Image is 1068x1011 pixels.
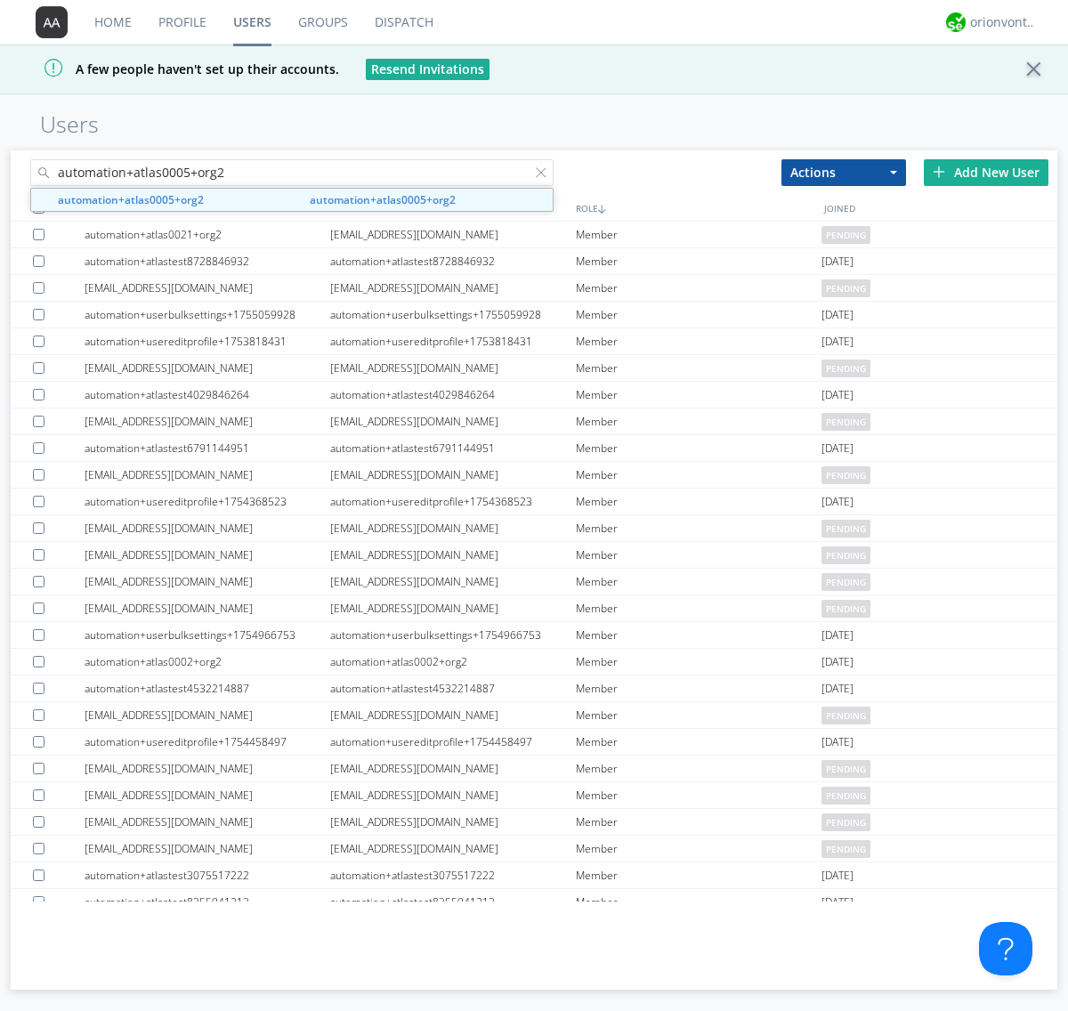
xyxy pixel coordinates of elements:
[821,413,870,431] span: pending
[933,166,945,178] img: plus.svg
[330,889,576,915] div: automation+atlastest8355941213
[30,159,554,186] input: Search users
[821,707,870,724] span: pending
[85,275,330,301] div: [EMAIL_ADDRESS][DOMAIN_NAME]
[821,328,854,355] span: [DATE]
[11,515,1057,542] a: [EMAIL_ADDRESS][DOMAIN_NAME][EMAIL_ADDRESS][DOMAIN_NAME]Memberpending
[821,622,854,649] span: [DATE]
[330,248,576,274] div: automation+atlastest8728846932
[85,675,330,701] div: automation+atlastest4532214887
[85,862,330,888] div: automation+atlastest3075517222
[576,248,821,274] div: Member
[330,756,576,781] div: [EMAIL_ADDRESS][DOMAIN_NAME]
[330,862,576,888] div: automation+atlastest3075517222
[970,13,1037,31] div: orionvontas+atlas+automation+org2
[11,408,1057,435] a: [EMAIL_ADDRESS][DOMAIN_NAME][EMAIL_ADDRESS][DOMAIN_NAME]Memberpending
[11,595,1057,622] a: [EMAIL_ADDRESS][DOMAIN_NAME][EMAIL_ADDRESS][DOMAIN_NAME]Memberpending
[11,862,1057,889] a: automation+atlastest3075517222automation+atlastest3075517222Member[DATE]
[576,275,821,301] div: Member
[366,59,489,80] button: Resend Invitations
[11,435,1057,462] a: automation+atlastest6791144951automation+atlastest6791144951Member[DATE]
[85,569,330,594] div: [EMAIL_ADDRESS][DOMAIN_NAME]
[576,435,821,461] div: Member
[310,192,456,207] strong: automation+atlas0005+org2
[576,408,821,434] div: Member
[11,462,1057,489] a: [EMAIL_ADDRESS][DOMAIN_NAME][EMAIL_ADDRESS][DOMAIN_NAME]Memberpending
[11,836,1057,862] a: [EMAIL_ADDRESS][DOMAIN_NAME][EMAIL_ADDRESS][DOMAIN_NAME]Memberpending
[576,729,821,755] div: Member
[821,520,870,538] span: pending
[821,573,870,591] span: pending
[946,12,966,32] img: 29d36aed6fa347d5a1537e7736e6aa13
[571,195,820,221] div: ROLE
[85,542,330,568] div: [EMAIL_ADDRESS][DOMAIN_NAME]
[821,649,854,675] span: [DATE]
[821,382,854,408] span: [DATE]
[576,809,821,835] div: Member
[821,279,870,297] span: pending
[330,382,576,408] div: automation+atlastest4029846264
[576,222,821,247] div: Member
[330,435,576,461] div: automation+atlastest6791144951
[821,729,854,756] span: [DATE]
[576,382,821,408] div: Member
[11,382,1057,408] a: automation+atlastest4029846264automation+atlastest4029846264Member[DATE]
[821,546,870,564] span: pending
[11,889,1057,916] a: automation+atlastest8355941213automation+atlastest8355941213Member[DATE]
[11,222,1057,248] a: automation+atlas0021+org2[EMAIL_ADDRESS][DOMAIN_NAME]Memberpending
[11,702,1057,729] a: [EMAIL_ADDRESS][DOMAIN_NAME][EMAIL_ADDRESS][DOMAIN_NAME]Memberpending
[821,600,870,618] span: pending
[11,569,1057,595] a: [EMAIL_ADDRESS][DOMAIN_NAME][EMAIL_ADDRESS][DOMAIN_NAME]Memberpending
[11,675,1057,702] a: automation+atlastest4532214887automation+atlastest4532214887Member[DATE]
[576,862,821,888] div: Member
[11,355,1057,382] a: [EMAIL_ADDRESS][DOMAIN_NAME][EMAIL_ADDRESS][DOMAIN_NAME]Memberpending
[85,408,330,434] div: [EMAIL_ADDRESS][DOMAIN_NAME]
[11,275,1057,302] a: [EMAIL_ADDRESS][DOMAIN_NAME][EMAIL_ADDRESS][DOMAIN_NAME]Memberpending
[821,466,870,484] span: pending
[330,595,576,621] div: [EMAIL_ADDRESS][DOMAIN_NAME]
[576,649,821,675] div: Member
[821,889,854,916] span: [DATE]
[330,649,576,675] div: automation+atlas0002+org2
[85,355,330,381] div: [EMAIL_ADDRESS][DOMAIN_NAME]
[85,729,330,755] div: automation+usereditprofile+1754458497
[924,159,1048,186] div: Add New User
[85,809,330,835] div: [EMAIL_ADDRESS][DOMAIN_NAME]
[576,328,821,354] div: Member
[821,862,854,889] span: [DATE]
[85,836,330,861] div: [EMAIL_ADDRESS][DOMAIN_NAME]
[85,462,330,488] div: [EMAIL_ADDRESS][DOMAIN_NAME]
[11,489,1057,515] a: automation+usereditprofile+1754368523automation+usereditprofile+1754368523Member[DATE]
[330,222,576,247] div: [EMAIL_ADDRESS][DOMAIN_NAME]
[85,328,330,354] div: automation+usereditprofile+1753818431
[821,489,854,515] span: [DATE]
[576,515,821,541] div: Member
[11,328,1057,355] a: automation+usereditprofile+1753818431automation+usereditprofile+1753818431Member[DATE]
[821,248,854,275] span: [DATE]
[576,782,821,808] div: Member
[85,435,330,461] div: automation+atlastest6791144951
[821,840,870,858] span: pending
[330,489,576,514] div: automation+usereditprofile+1754368523
[58,192,204,207] strong: automation+atlas0005+org2
[821,360,870,377] span: pending
[576,756,821,781] div: Member
[330,569,576,594] div: [EMAIL_ADDRESS][DOMAIN_NAME]
[330,542,576,568] div: [EMAIL_ADDRESS][DOMAIN_NAME]
[576,489,821,514] div: Member
[576,702,821,728] div: Member
[85,782,330,808] div: [EMAIL_ADDRESS][DOMAIN_NAME]
[85,489,330,514] div: automation+usereditprofile+1754368523
[576,462,821,488] div: Member
[330,275,576,301] div: [EMAIL_ADDRESS][DOMAIN_NAME]
[330,355,576,381] div: [EMAIL_ADDRESS][DOMAIN_NAME]
[85,382,330,408] div: automation+atlastest4029846264
[85,702,330,728] div: [EMAIL_ADDRESS][DOMAIN_NAME]
[330,328,576,354] div: automation+usereditprofile+1753818431
[11,649,1057,675] a: automation+atlas0002+org2automation+atlas0002+org2Member[DATE]
[11,729,1057,756] a: automation+usereditprofile+1754458497automation+usereditprofile+1754458497Member[DATE]
[821,226,870,244] span: pending
[821,302,854,328] span: [DATE]
[821,787,870,805] span: pending
[330,702,576,728] div: [EMAIL_ADDRESS][DOMAIN_NAME]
